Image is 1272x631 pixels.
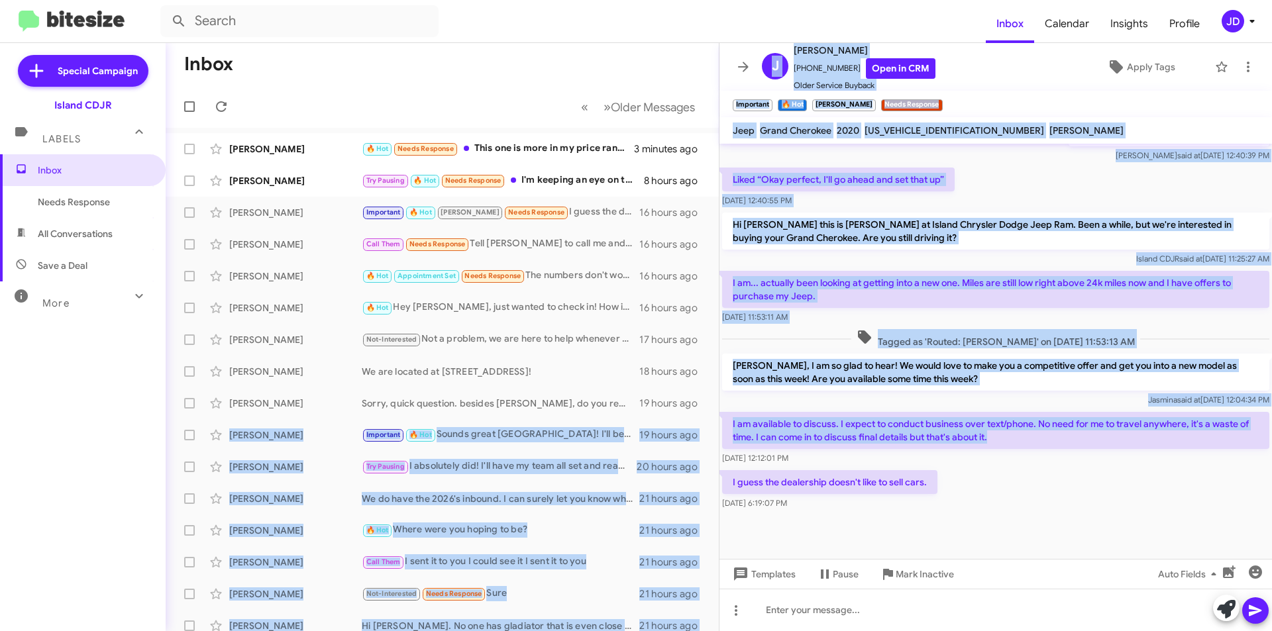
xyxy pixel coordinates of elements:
p: Liked “Okay perfect, I'll go ahead and set that up” [722,168,955,191]
div: Tell [PERSON_NAME] to call me and I'll make him a counter offer [362,236,639,252]
div: I'm keeping an eye on the market and will let you know later. [362,173,644,188]
div: I sent it to you I could see it I sent it to you [362,554,639,569]
a: Open in CRM [866,58,935,79]
span: J [772,56,779,77]
span: [DATE] 6:19:07 PM [722,498,787,508]
span: Needs Response [426,589,482,598]
span: » [604,99,611,115]
a: Calendar [1034,5,1100,43]
div: Not a problem, we are here to help whenever you are ready! [362,332,639,347]
div: 19 hours ago [639,428,708,442]
span: Insights [1100,5,1159,43]
div: 16 hours ago [639,206,708,219]
div: 21 hours ago [639,556,708,569]
span: said at [1179,254,1202,264]
span: Try Pausing [366,176,405,185]
input: Search [160,5,439,37]
span: Important [366,208,401,217]
div: 16 hours ago [639,301,708,315]
span: Needs Response [508,208,564,217]
span: said at [1177,395,1200,405]
span: Needs Response [409,240,466,248]
span: Auto Fields [1158,562,1222,586]
nav: Page navigation example [574,93,703,121]
div: [PERSON_NAME] [229,365,362,378]
div: [PERSON_NAME] [229,492,362,505]
div: [PERSON_NAME] [229,587,362,601]
span: [PERSON_NAME] [794,42,935,58]
span: Needs Response [445,176,502,185]
span: [PERSON_NAME] [1049,124,1124,136]
div: 21 hours ago [639,524,708,537]
div: The numbers don't work, I wouldn't be interested, thanks [362,268,639,283]
div: We are located at [STREET_ADDRESS]! [362,365,639,378]
div: [PERSON_NAME] [229,524,362,537]
div: 21 hours ago [639,587,708,601]
span: Call Them [366,240,401,248]
button: JD [1210,10,1257,32]
p: Hi [PERSON_NAME] this is [PERSON_NAME] at Island Chrysler Dodge Jeep Ram. Been a while, but we're... [722,213,1269,250]
span: 🔥 Hot [366,271,389,280]
span: 🔥 Hot [366,526,389,534]
span: Needs Response [464,271,521,280]
span: [US_VEHICLE_IDENTIFICATION_NUMBER] [865,124,1044,136]
span: Appointment Set [397,271,456,280]
span: Not-Interested [366,589,417,598]
span: [DATE] 12:40:55 PM [722,195,792,205]
span: [PERSON_NAME] [DATE] 12:40:39 PM [1116,150,1269,160]
div: Where were you hoping to be? [362,522,639,538]
span: Pause [833,562,859,586]
button: Auto Fields [1147,562,1232,586]
div: [PERSON_NAME] [229,333,362,346]
span: Important [366,430,401,439]
span: 🔥 Hot [366,303,389,312]
div: I absolutely did! I'll have my team all set and ready for you whenever you can make it in! [362,459,637,474]
span: 2020 [837,124,859,136]
span: 🔥 Hot [366,144,389,153]
div: 16 hours ago [639,238,708,251]
button: Templates [719,562,806,586]
span: Older Service Buyback [794,79,935,92]
a: Inbox [986,5,1034,43]
small: Needs Response [881,99,942,111]
div: This one is more in my price range [362,141,634,156]
button: Next [596,93,703,121]
span: Needs Response [38,195,150,209]
div: Island CDJR [54,99,112,112]
span: Island CDJR [DATE] 11:25:27 AM [1136,254,1269,264]
div: JD [1222,10,1244,32]
span: 🔥 Hot [413,176,436,185]
span: Jasmina [DATE] 12:04:34 PM [1148,395,1269,405]
button: Mark Inactive [869,562,965,586]
p: I am available to discuss. I expect to conduct business over text/phone. No need for me to travel... [722,412,1269,449]
span: All Conversations [38,227,113,240]
div: 17 hours ago [639,333,708,346]
div: Sounds great [GEOGRAPHIC_DATA]! I'll be in touch closer to then with all the new promotions! What... [362,427,639,442]
div: [PERSON_NAME] [229,397,362,410]
span: Tagged as 'Routed: [PERSON_NAME]' on [DATE] 11:53:13 AM [851,329,1140,348]
span: Special Campaign [58,64,138,77]
span: Call Them [366,558,401,566]
div: [PERSON_NAME] [229,269,362,283]
span: Older Messages [611,100,695,115]
span: « [581,99,588,115]
span: 🔥 Hot [409,430,432,439]
span: Jeep [733,124,755,136]
span: Templates [730,562,796,586]
span: [PERSON_NAME] [441,208,500,217]
span: Grand Cherokee [760,124,831,136]
button: Apply Tags [1073,55,1208,79]
span: Labels [42,133,81,145]
span: More [42,297,70,309]
div: 3 minutes ago [634,142,708,156]
div: [PERSON_NAME] [229,142,362,156]
span: [PHONE_NUMBER] [794,58,935,79]
span: Apply Tags [1127,55,1175,79]
span: Save a Deal [38,259,87,272]
div: Hey [PERSON_NAME], just wanted to check in! How is everything? [362,300,639,315]
span: Mark Inactive [896,562,954,586]
div: 16 hours ago [639,269,708,283]
span: [DATE] 11:53:11 AM [722,312,788,322]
